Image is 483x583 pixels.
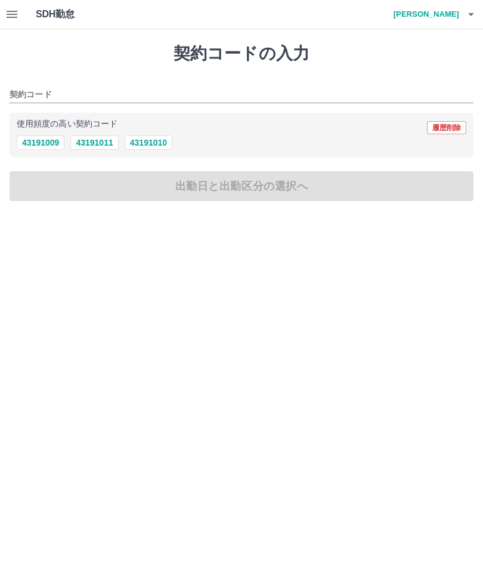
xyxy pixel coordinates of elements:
[125,135,172,150] button: 43191010
[17,135,64,150] button: 43191009
[17,120,117,128] p: 使用頻度の高い契約コード
[70,135,118,150] button: 43191011
[10,44,473,64] h1: 契約コードの入力
[427,121,466,134] button: 履歴削除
